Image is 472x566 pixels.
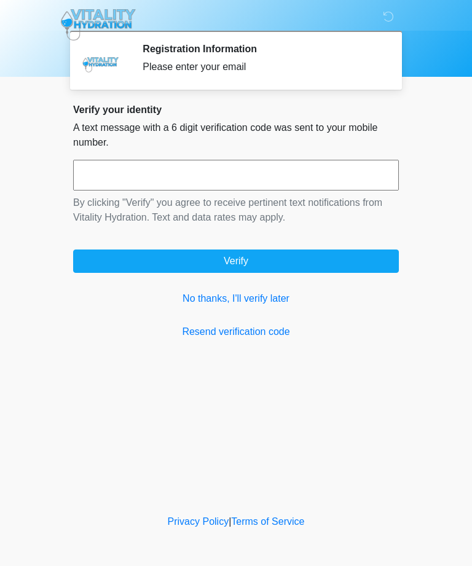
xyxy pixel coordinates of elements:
[231,516,304,527] a: Terms of Service
[73,104,399,116] h2: Verify your identity
[229,516,231,527] a: |
[61,9,136,41] img: Vitality Hydration Logo
[73,120,399,150] p: A text message with a 6 digit verification code was sent to your mobile number.
[168,516,229,527] a: Privacy Policy
[73,324,399,339] a: Resend verification code
[73,195,399,225] p: By clicking "Verify" you agree to receive pertinent text notifications from Vitality Hydration. T...
[73,291,399,306] a: No thanks, I'll verify later
[82,43,119,80] img: Agent Avatar
[73,250,399,273] button: Verify
[143,60,380,74] div: Please enter your email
